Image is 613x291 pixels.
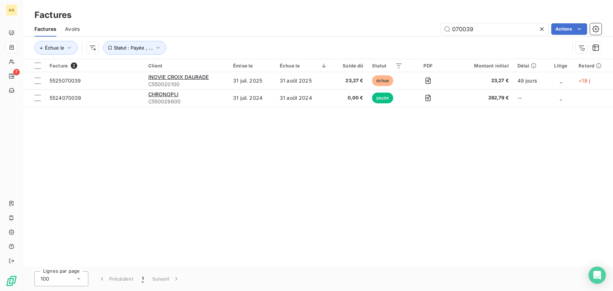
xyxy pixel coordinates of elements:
[372,63,403,69] div: Statut
[560,95,562,101] span: _
[148,91,178,97] span: CHRONOPLI
[513,89,548,107] td: --
[142,275,144,282] span: 1
[454,63,509,69] div: Montant initial
[551,23,587,35] button: Actions
[34,25,56,33] span: Factures
[114,45,153,51] span: Statut : Payée , ...
[454,94,509,102] span: 282,79 €
[233,63,271,69] div: Émise le
[336,94,363,102] span: 0,00 €
[229,72,275,89] td: 31 juil. 2025
[65,25,80,33] span: Avoirs
[94,271,138,286] button: Précédent
[372,93,394,103] span: payée
[6,4,17,16] div: AA
[50,78,81,84] span: 5525070039
[372,75,394,86] span: échue
[280,63,328,69] div: Échue le
[138,271,148,286] button: 1
[34,9,71,22] h3: Factures
[13,69,20,75] span: 7
[275,89,332,107] td: 31 août 2024
[560,78,562,84] span: _
[513,72,548,89] td: 49 jours
[454,77,509,84] span: 23,27 €
[148,81,225,88] span: C550020100
[45,45,64,51] span: Échue le
[441,23,548,35] input: Rechercher
[148,63,225,69] div: Client
[579,63,609,69] div: Retard
[336,63,363,69] div: Solde dû
[34,41,78,55] button: Échue le
[148,271,184,286] button: Suivant
[71,62,77,69] span: 2
[103,41,166,55] button: Statut : Payée , ...
[411,63,445,69] div: PDF
[50,63,68,69] span: Facture
[579,78,590,84] span: +18 j
[275,72,332,89] td: 31 août 2025
[148,74,209,80] span: INOVIE CROIX DAURADE
[589,267,606,284] div: Open Intercom Messenger
[148,98,225,105] span: C550029600
[517,63,543,69] div: Délai
[41,275,49,282] span: 100
[229,89,275,107] td: 31 juil. 2024
[50,95,82,101] span: 5524070039
[336,77,363,84] span: 23,27 €
[6,275,17,287] img: Logo LeanPay
[552,63,570,69] div: Litige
